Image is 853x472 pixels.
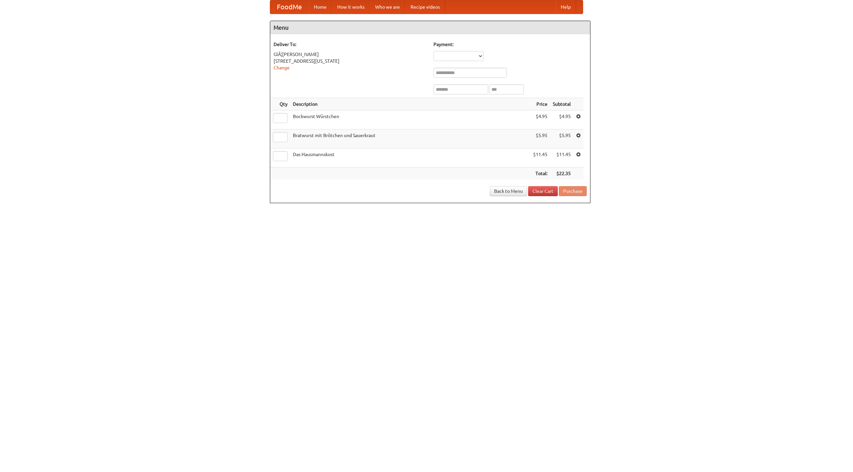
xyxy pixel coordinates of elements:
[550,129,573,148] td: $5.95
[555,0,576,14] a: Help
[290,148,530,167] td: Das Hausmannskost
[559,186,587,196] button: Purchase
[530,98,550,110] th: Price
[433,41,587,48] h5: Payment:
[530,167,550,180] th: Total:
[274,41,427,48] h5: Deliver To:
[274,65,290,70] a: Change
[550,148,573,167] td: $11.45
[550,98,573,110] th: Subtotal
[270,98,290,110] th: Qty
[528,186,558,196] a: Clear Cart
[530,110,550,129] td: $4.95
[309,0,332,14] a: Home
[550,167,573,180] th: $22.35
[270,0,309,14] a: FoodMe
[290,110,530,129] td: Bockwurst Würstchen
[274,51,427,58] div: GlÃ¦[PERSON_NAME]
[490,186,527,196] a: Back to Menu
[405,0,445,14] a: Recipe videos
[332,0,370,14] a: How it works
[290,98,530,110] th: Description
[290,129,530,148] td: Bratwurst mit Brötchen und Sauerkraut
[270,21,590,34] h4: Menu
[530,148,550,167] td: $11.45
[370,0,405,14] a: Who we are
[274,58,427,64] div: [STREET_ADDRESS][US_STATE]
[530,129,550,148] td: $5.95
[550,110,573,129] td: $4.95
